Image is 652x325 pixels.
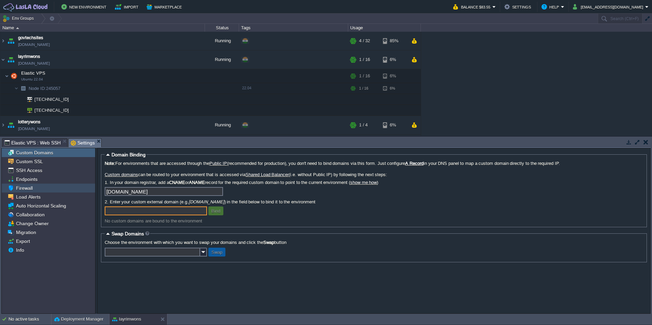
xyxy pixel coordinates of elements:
[28,86,61,91] span: 245057
[169,180,185,185] b: CNAME
[105,240,643,245] label: Choose the environment with which you want to swap your domains and click the button
[6,135,16,153] img: AMDAwAAAACH5BAEAAAAALAAAAAABAAEAAAICRAEAOw==
[6,50,16,69] img: AMDAwAAAACH5BAEAAAAALAAAAAABAAEAAAICRAEAOw==
[71,139,95,147] span: Settings
[453,3,492,11] button: Balance $83.55
[15,185,34,191] a: Firewall
[209,208,222,214] button: Bind
[20,71,46,76] a: Elastic VPSUbuntu 22.04
[105,199,643,204] label: 2. Enter your custom external domain (e.g. ) in the field below to bind it to the environment
[54,316,103,323] button: Deployment Manager
[4,139,61,147] span: Elastic VPS : Web SSH
[9,314,51,325] div: No active tasks
[2,14,36,23] button: Env Groups
[246,172,289,177] a: Shared Load Balancer
[573,3,645,11] button: [EMAIL_ADDRESS][DOMAIN_NAME]
[15,203,67,209] a: Auto Horizontal Scaling
[18,94,23,105] img: AMDAwAAAACH5BAEAAAAALAAAAAABAAEAAAICRAEAOw==
[18,125,50,132] a: [DOMAIN_NAME]
[105,172,138,177] a: Custom domains
[5,69,9,83] img: AMDAwAAAACH5BAEAAAAALAAAAAABAAEAAAICRAEAOw==
[242,86,251,90] span: 22.04
[263,240,274,245] b: Swap
[61,3,108,11] button: New Environment
[0,135,6,153] img: AMDAwAAAACH5BAEAAAAALAAAAAABAAEAAAICRAEAOw==
[542,3,561,11] button: Help
[15,167,43,173] a: SSH Access
[2,3,49,11] img: LasLA Cloud
[112,152,146,157] span: Domain Binding
[359,83,368,94] div: 1 / 16
[18,60,50,67] a: [DOMAIN_NAME]
[15,194,42,200] a: Load Alerts
[383,116,405,134] div: 6%
[15,212,46,218] a: Collaboration
[34,108,70,113] a: [TECHNICAL_ID]
[405,161,424,166] a: A Record
[15,176,39,182] a: Endpoints
[15,229,37,235] a: Migration
[34,97,70,102] a: [TECHNICAL_ID]
[359,116,368,134] div: 1 / 4
[112,231,144,236] span: Swap Domains
[21,77,43,81] span: Ubuntu 22.04
[504,3,533,11] button: Settings
[14,83,18,94] img: AMDAwAAAACH5BAEAAAAALAAAAAABAAEAAAICRAEAOw==
[23,94,32,105] img: AMDAwAAAACH5BAEAAAAALAAAAAABAAEAAAICRAEAOw==
[383,32,405,50] div: 85%
[105,180,643,185] label: 1. In your domain registrar, add a or record for the required custom domain to point to the curre...
[359,135,368,153] div: 0 / 8
[18,53,40,60] a: layrimwons
[9,69,19,83] img: AMDAwAAAACH5BAEAAAAALAAAAAABAAEAAAICRAEAOw==
[15,247,25,253] a: Info
[105,218,643,223] div: No custom domains are bound to the environment
[0,50,6,69] img: AMDAwAAAACH5BAEAAAAALAAAAAABAAEAAAICRAEAOw==
[23,105,32,115] img: AMDAwAAAACH5BAEAAAAALAAAAAABAAEAAAICRAEAOw==
[209,249,224,255] button: Swap
[383,135,405,153] div: 18%
[105,161,643,166] label: For environments that are accessed through the (recommended for production), you don't need to bi...
[205,24,239,32] div: Status
[205,116,239,134] div: Running
[359,50,370,69] div: 1 / 16
[147,3,184,11] button: Marketplace
[105,172,643,177] label: can be routed to your environment that is accessed via (i.e. without Public IP) by following the ...
[205,32,239,50] div: Running
[239,24,348,32] div: Tags
[6,116,16,134] img: AMDAwAAAACH5BAEAAAAALAAAAAABAAEAAAICRAEAOw==
[15,220,50,227] a: Change Owner
[34,105,70,115] span: [TECHNICAL_ID]
[15,150,54,156] a: Custom Domains
[205,135,239,153] div: Stopped
[0,32,6,50] img: AMDAwAAAACH5BAEAAAAALAAAAAABAAEAAAICRAEAOw==
[209,161,227,166] a: Public IP
[383,50,405,69] div: 6%
[359,69,370,83] div: 1 / 16
[383,69,405,83] div: 6%
[350,180,377,185] a: show me how
[18,41,50,48] a: [DOMAIN_NAME]
[189,180,205,185] b: ANAME
[6,32,16,50] img: AMDAwAAAACH5BAEAAAAALAAAAAABAAEAAAICRAEAOw==
[34,94,70,105] span: [TECHNICAL_ID]
[15,158,44,165] a: Custom SSL
[359,32,370,50] div: 4 / 32
[15,238,31,244] a: Export
[18,34,43,41] a: govtechsites
[18,119,41,125] a: lotterywons
[0,116,6,134] img: AMDAwAAAACH5BAEAAAAALAAAAAABAAEAAAICRAEAOw==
